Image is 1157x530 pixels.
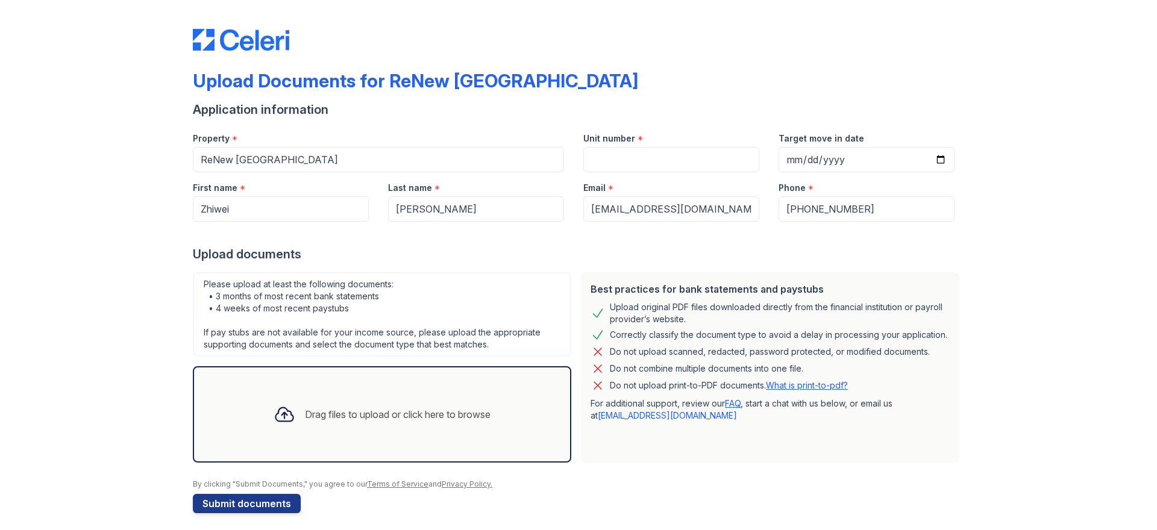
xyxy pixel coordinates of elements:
div: Do not upload scanned, redacted, password protected, or modified documents. [610,344,930,359]
label: Last name [388,182,432,194]
a: [EMAIL_ADDRESS][DOMAIN_NAME] [598,410,737,420]
div: Upload original PDF files downloaded directly from the financial institution or payroll provider’... [610,301,950,325]
p: For additional support, review our , start a chat with us below, or email us at [591,397,950,422]
label: First name [193,182,237,194]
button: Submit documents [193,494,301,513]
div: Please upload at least the following documents: • 3 months of most recent bank statements • 4 wee... [193,272,571,357]
label: Target move in date [779,132,864,145]
div: By clicking "Submit Documents," you agree to our and [193,479,964,489]
div: Application information [193,101,964,118]
a: FAQ [725,398,741,408]
div: Best practices for bank statements and paystubs [591,282,950,296]
p: Do not upload print-to-PDF documents. [610,379,848,391]
div: Upload documents [193,246,964,263]
div: Correctly classify the document type to avoid a delay in processing your application. [610,328,947,342]
div: Upload Documents for ReNew [GEOGRAPHIC_DATA] [193,70,638,92]
a: Privacy Policy. [442,479,492,488]
label: Property [193,132,230,145]
label: Email [583,182,606,194]
div: Do not combine multiple documents into one file. [610,361,803,376]
label: Phone [779,182,806,194]
a: Terms of Service [367,479,428,488]
label: Unit number [583,132,635,145]
a: What is print-to-pdf? [766,380,848,390]
img: CE_Logo_Blue-a8612792a0a2168367f1c8372b55b34899dd931a85d93a1a3d3e32e68fde9ad4.png [193,29,289,51]
div: Drag files to upload or click here to browse [305,407,491,422]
